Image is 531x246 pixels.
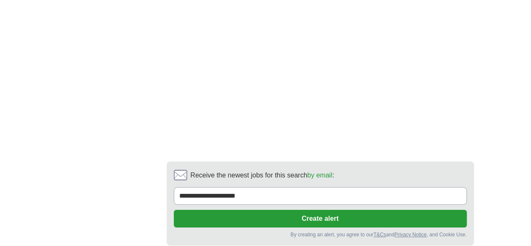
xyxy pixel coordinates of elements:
button: Create alert [174,210,467,227]
a: Privacy Notice [394,232,426,238]
div: By creating an alert, you agree to our and , and Cookie Use. [174,231,467,238]
span: Receive the newest jobs for this search : [191,170,334,180]
a: T&Cs [373,232,386,238]
a: by email [307,172,332,179]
